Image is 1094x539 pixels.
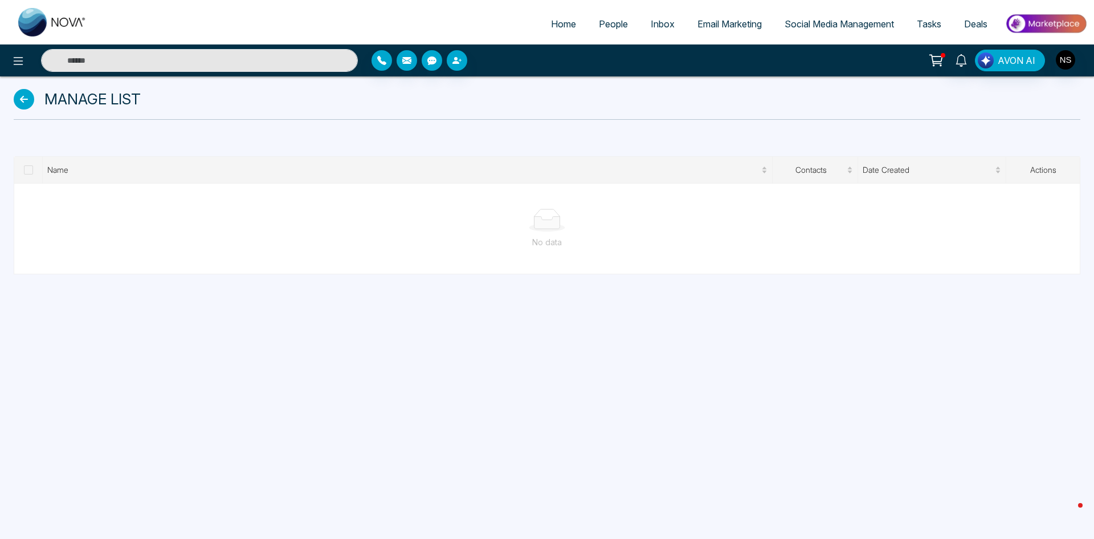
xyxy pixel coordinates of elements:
a: Home [540,13,587,35]
th: Name [43,157,773,184]
th: Actions [1006,157,1080,184]
th: Date Created [858,157,1006,184]
span: Home [551,18,576,30]
span: Name [47,164,759,176]
iframe: Intercom live chat [1055,500,1083,528]
img: Lead Flow [978,52,994,68]
span: Contacts [777,164,844,176]
img: Nova CRM Logo [18,8,87,37]
span: Email Marketing [697,18,762,30]
span: Tasks [917,18,941,30]
div: No data [19,236,1075,249]
a: Email Marketing [686,13,773,35]
span: Inbox [651,18,675,30]
a: Deals [953,13,999,35]
a: People [587,13,639,35]
img: Market-place.gif [1005,11,1087,37]
button: AVON AI [975,50,1045,71]
span: Deals [964,18,987,30]
span: Social Media Management [785,18,894,30]
a: Social Media Management [773,13,905,35]
span: AVON AI [998,54,1035,67]
a: Inbox [639,13,686,35]
span: Manage List [44,88,141,110]
a: Tasks [905,13,953,35]
th: Contacts [773,157,858,184]
span: People [599,18,628,30]
span: Date Created [863,164,993,176]
img: User Avatar [1056,50,1075,70]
